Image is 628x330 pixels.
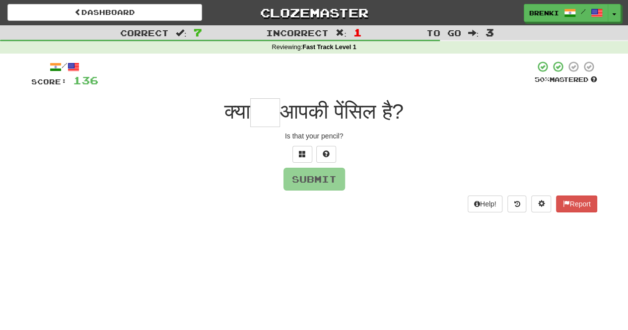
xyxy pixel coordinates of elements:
span: Score: [31,77,67,86]
div: Is that your pencil? [31,131,597,141]
div: Mastered [535,75,597,84]
div: / [31,61,98,73]
span: Correct [120,28,169,38]
a: Clozemaster [217,4,412,21]
a: brenki / [524,4,608,22]
span: To go [426,28,461,38]
span: 7 [194,26,202,38]
span: 1 [353,26,362,38]
span: Incorrect [266,28,329,38]
span: : [176,29,187,37]
button: Report [556,196,597,212]
span: : [336,29,347,37]
span: क्या [224,100,250,123]
strong: Fast Track Level 1 [302,44,356,51]
span: / [581,8,586,15]
button: Single letter hint - you only get 1 per sentence and score half the points! alt+h [316,146,336,163]
span: brenki [529,8,559,17]
button: Submit [283,168,345,191]
button: Help! [468,196,503,212]
span: 136 [73,74,98,86]
button: Switch sentence to multiple choice alt+p [292,146,312,163]
span: 50 % [535,75,550,83]
span: आपकी पेंसिल है? [280,100,404,123]
span: : [468,29,479,37]
a: Dashboard [7,4,202,21]
button: Round history (alt+y) [507,196,526,212]
span: 3 [486,26,494,38]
